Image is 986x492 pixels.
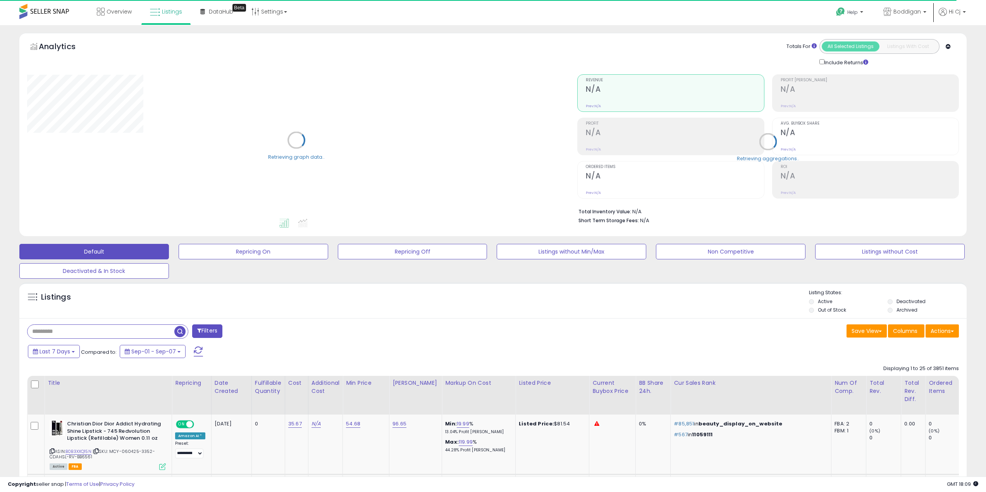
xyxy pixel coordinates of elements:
span: All listings currently available for purchase on Amazon [50,463,67,470]
div: Tooltip anchor [232,4,246,12]
div: 0 [255,420,279,427]
button: Listings without Min/Max [497,244,646,259]
button: Sep-01 - Sep-07 [120,345,186,358]
div: Date Created [215,379,248,395]
p: in [674,431,825,438]
p: 44.28% Profit [PERSON_NAME] [445,447,509,453]
a: Help [830,1,871,25]
span: beauty_display_on_website [699,420,783,427]
a: 119.99 [459,438,473,446]
div: Totals For [786,43,817,50]
div: $81.54 [519,420,583,427]
div: ASIN: [50,420,166,469]
div: FBM: 1 [835,427,860,434]
b: Listed Price: [519,420,554,427]
a: 96.65 [392,420,406,428]
th: The percentage added to the cost of goods (COGS) that forms the calculator for Min & Max prices. [442,376,516,415]
div: Total Rev. [869,379,898,395]
div: Ordered Items [929,379,957,395]
span: 11059111 [692,431,712,438]
span: #567 [674,431,688,438]
button: Default [19,244,169,259]
span: #85,851 [674,420,694,427]
button: Repricing On [179,244,328,259]
a: N/A [311,420,321,428]
small: (0%) [869,428,880,434]
strong: Copyright [8,480,36,488]
span: FBA [69,463,82,470]
div: 0% [639,420,664,427]
button: Listings without Cost [815,244,965,259]
div: Additional Cost [311,379,340,395]
a: B0B3XXQ15N [65,448,91,455]
div: Current Buybox Price [592,379,632,395]
span: Last 7 Days [40,348,70,355]
div: Title [48,379,169,387]
a: 19.99 [457,420,469,428]
span: Overview [107,8,132,15]
button: Last 7 Days [28,345,80,358]
div: Min Price [346,379,386,387]
a: Terms of Use [66,480,99,488]
span: DataHub [209,8,233,15]
div: Amazon AI * [175,432,205,439]
button: Filters [192,324,222,338]
div: Cost [288,379,305,387]
div: FBA: 2 [835,420,860,427]
b: Christian Dior Dior Addict Hydrating Shine Lipstick - 745 Redvolution Lipstick (Refillable) Women... [67,420,161,444]
a: 54.68 [346,420,360,428]
h5: Listings [41,292,71,303]
span: Listings [162,8,182,15]
div: 0.00 [904,420,919,427]
span: OFF [193,421,205,428]
button: Repricing Off [338,244,487,259]
button: Non Competitive [656,244,805,259]
h5: Analytics [39,41,91,54]
p: 13.04% Profit [PERSON_NAME] [445,429,509,435]
i: Get Help [836,7,845,17]
b: Max: [445,438,459,446]
div: [PERSON_NAME] [392,379,439,387]
a: Privacy Policy [100,480,134,488]
div: Retrieving graph data.. [268,153,325,160]
button: All Selected Listings [822,41,879,51]
div: 0 [869,434,901,441]
span: | SKU: MCY-060425-3352-CDAHSL-RV-BB6561 [50,448,155,460]
div: Displaying 1 to 25 of 3851 items [883,365,959,372]
label: Deactivated [897,298,926,305]
span: Sep-01 - Sep-07 [131,348,176,355]
div: Fulfillable Quantity [255,379,282,395]
div: [DATE] [215,420,246,427]
span: 2025-09-15 18:09 GMT [947,480,978,488]
div: Cur Sales Rank [674,379,828,387]
div: Include Returns [814,58,878,67]
label: Out of Stock [818,307,846,313]
div: Preset: [175,441,205,458]
b: Min: [445,420,457,427]
div: Retrieving aggregations.. [737,155,799,162]
div: Markup on Cost [445,379,512,387]
button: Save View [847,324,887,338]
div: 0 [929,434,960,441]
div: Listed Price [519,379,586,387]
span: Hi Cj [949,8,960,15]
button: Listings With Cost [879,41,937,51]
span: Columns [893,327,917,335]
span: Compared to: [81,348,117,356]
button: Actions [926,324,959,338]
div: Num of Comp. [835,379,863,395]
span: Boddigan [893,8,921,15]
div: 0 [869,420,901,427]
div: seller snap | | [8,481,134,488]
div: BB Share 24h. [639,379,667,395]
div: Repricing [175,379,208,387]
a: Hi Cj [939,8,966,25]
div: Total Rev. Diff. [904,379,922,403]
a: 35.67 [288,420,302,428]
label: Archived [897,307,917,313]
button: Columns [888,324,924,338]
div: % [445,420,509,435]
span: ON [177,421,186,428]
button: Deactivated & In Stock [19,263,169,279]
img: 41ZL67IWyQL._SL40_.jpg [50,420,65,436]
